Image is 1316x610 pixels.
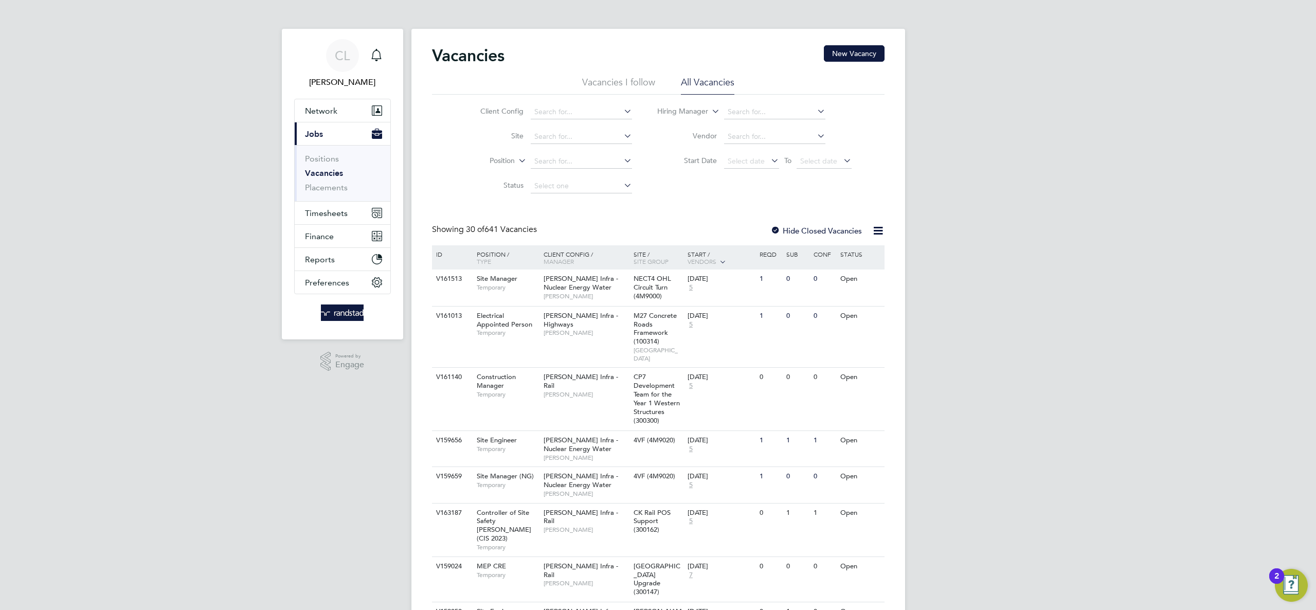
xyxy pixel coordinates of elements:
[305,154,339,164] a: Positions
[544,292,628,300] span: [PERSON_NAME]
[544,311,618,329] span: [PERSON_NAME] Infra - Highways
[724,105,825,119] input: Search for...
[541,245,631,270] div: Client Config /
[724,130,825,144] input: Search for...
[781,154,795,167] span: To
[434,504,470,523] div: V163187
[464,106,524,116] label: Client Config
[544,257,574,265] span: Manager
[477,445,538,453] span: Temporary
[634,472,675,480] span: 4VF (4M9020)
[757,307,784,326] div: 1
[544,508,618,526] span: [PERSON_NAME] Infra - Rail
[757,368,784,387] div: 0
[544,579,628,587] span: [PERSON_NAME]
[477,329,538,337] span: Temporary
[531,105,632,119] input: Search for...
[634,274,671,300] span: NECT4 OHL Circuit Turn (4M9000)
[295,202,390,224] button: Timesheets
[477,508,531,543] span: Controller of Site Safety [PERSON_NAME] (CIS 2023)
[321,304,364,321] img: randstad-logo-retina.png
[757,431,784,450] div: 1
[784,431,810,450] div: 1
[681,76,734,95] li: All Vacancies
[811,270,838,289] div: 0
[838,368,882,387] div: Open
[800,156,837,166] span: Select date
[434,431,470,450] div: V159656
[305,106,337,116] span: Network
[728,156,765,166] span: Select date
[688,373,754,382] div: [DATE]
[477,571,538,579] span: Temporary
[477,436,517,444] span: Site Engineer
[320,352,364,371] a: Powered byEngage
[784,245,810,263] div: Sub
[838,557,882,576] div: Open
[634,508,671,534] span: CK Rail POS Support (300162)
[634,346,682,362] span: [GEOGRAPHIC_DATA]
[477,481,538,489] span: Temporary
[434,368,470,387] div: V161140
[544,274,618,292] span: [PERSON_NAME] Infra - Nuclear Energy Water
[464,181,524,190] label: Status
[544,472,618,489] span: [PERSON_NAME] Infra - Nuclear Energy Water
[824,45,885,62] button: New Vacancy
[688,445,694,454] span: 5
[685,245,757,271] div: Start /
[838,270,882,289] div: Open
[544,490,628,498] span: [PERSON_NAME]
[838,467,882,486] div: Open
[784,270,810,289] div: 0
[658,131,717,140] label: Vendor
[649,106,708,117] label: Hiring Manager
[477,390,538,399] span: Temporary
[688,509,754,517] div: [DATE]
[544,562,618,579] span: [PERSON_NAME] Infra - Rail
[294,304,391,321] a: Go to home page
[295,225,390,247] button: Finance
[631,245,685,270] div: Site /
[466,224,537,235] span: 641 Vacancies
[305,208,348,218] span: Timesheets
[811,504,838,523] div: 1
[434,270,470,289] div: V161513
[688,320,694,329] span: 5
[688,283,694,292] span: 5
[634,436,675,444] span: 4VF (4M9020)
[305,231,334,241] span: Finance
[466,224,484,235] span: 30 of
[305,255,335,264] span: Reports
[335,49,350,62] span: CL
[544,390,628,399] span: [PERSON_NAME]
[811,557,838,576] div: 0
[784,368,810,387] div: 0
[477,311,532,329] span: Electrical Appointed Person
[634,257,669,265] span: Site Group
[432,45,504,66] h2: Vacancies
[634,372,680,424] span: CP7 Development Team for the Year 1 Western Structures (300300)
[757,504,784,523] div: 0
[544,454,628,462] span: [PERSON_NAME]
[432,224,539,235] div: Showing
[434,467,470,486] div: V159659
[477,283,538,292] span: Temporary
[477,257,491,265] span: Type
[531,130,632,144] input: Search for...
[784,307,810,326] div: 0
[688,571,694,580] span: 7
[688,382,694,390] span: 5
[757,467,784,486] div: 1
[335,361,364,369] span: Engage
[544,372,618,390] span: [PERSON_NAME] Infra - Rail
[688,257,716,265] span: Vendors
[838,504,882,523] div: Open
[294,76,391,88] span: Charlotte Lockeridge
[757,245,784,263] div: Reqd
[456,156,515,166] label: Position
[282,29,403,339] nav: Main navigation
[477,543,538,551] span: Temporary
[688,312,754,320] div: [DATE]
[838,431,882,450] div: Open
[838,307,882,326] div: Open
